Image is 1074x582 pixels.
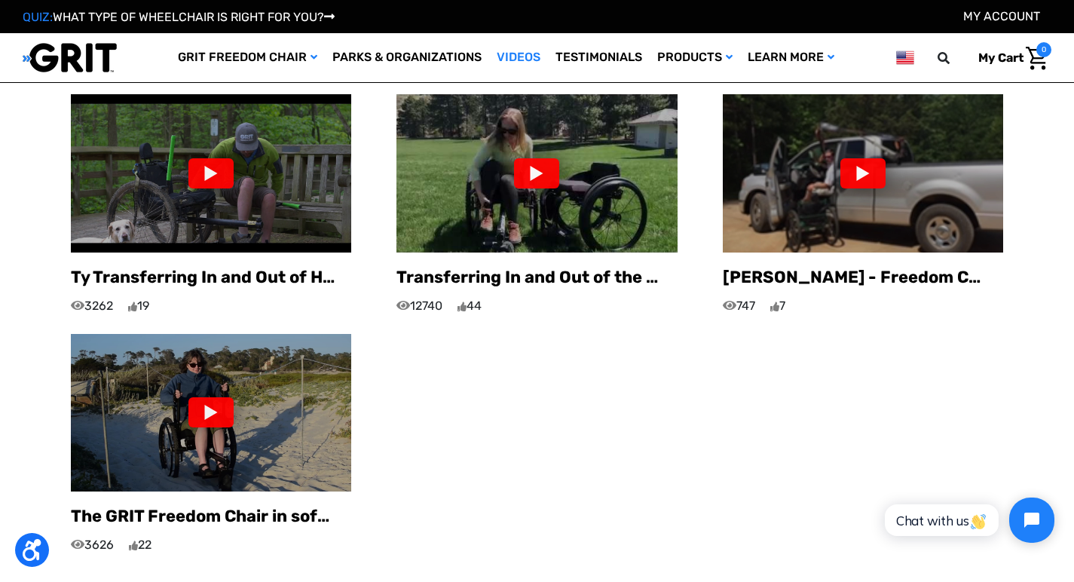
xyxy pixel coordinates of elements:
[489,33,548,82] a: Videos
[71,504,351,528] p: The GRIT Freedom Chair in soft sand
[723,265,1003,289] p: [PERSON_NAME] - Freedom Chair to Truck Transfer (with Crane Lift)
[723,297,755,315] span: 747
[23,10,335,24] a: QUIZ:WHAT TYPE OF WHEELCHAIR IS RIGHT FOR YOU?
[71,334,351,492] img: maxresdefault.jpg
[129,536,151,554] span: 22
[896,48,914,67] img: us.png
[740,33,842,82] a: Learn More
[71,265,351,289] p: Ty Transferring In and Out of His GRIT Freedom Chair
[548,33,650,82] a: Testimonials
[868,485,1067,556] iframe: Tidio Chat
[325,33,489,82] a: Parks & Organizations
[71,536,114,554] span: 3626
[967,42,1051,74] a: Cart with 0 items
[1036,42,1051,57] span: 0
[457,297,482,315] span: 44
[396,94,677,252] img: hqdefault.jpg
[770,297,785,315] span: 7
[396,297,442,315] span: 12740
[23,42,117,73] img: GRIT All-Terrain Wheelchair and Mobility Equipment
[71,297,113,315] span: 3262
[71,94,351,252] img: maxresdefault.jpg
[1026,47,1048,70] img: Cart
[978,51,1024,65] span: My Cart
[23,10,53,24] span: QUIZ:
[963,9,1040,23] a: Account
[396,265,677,289] p: Transferring In and Out of the GRIT Freedom Chair
[650,33,740,82] a: Products
[944,42,967,74] input: Search
[723,94,1003,252] img: maxresdefault.jpg
[128,297,149,315] span: 19
[233,62,314,76] span: Phone Number
[170,33,325,82] a: GRIT Freedom Chair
